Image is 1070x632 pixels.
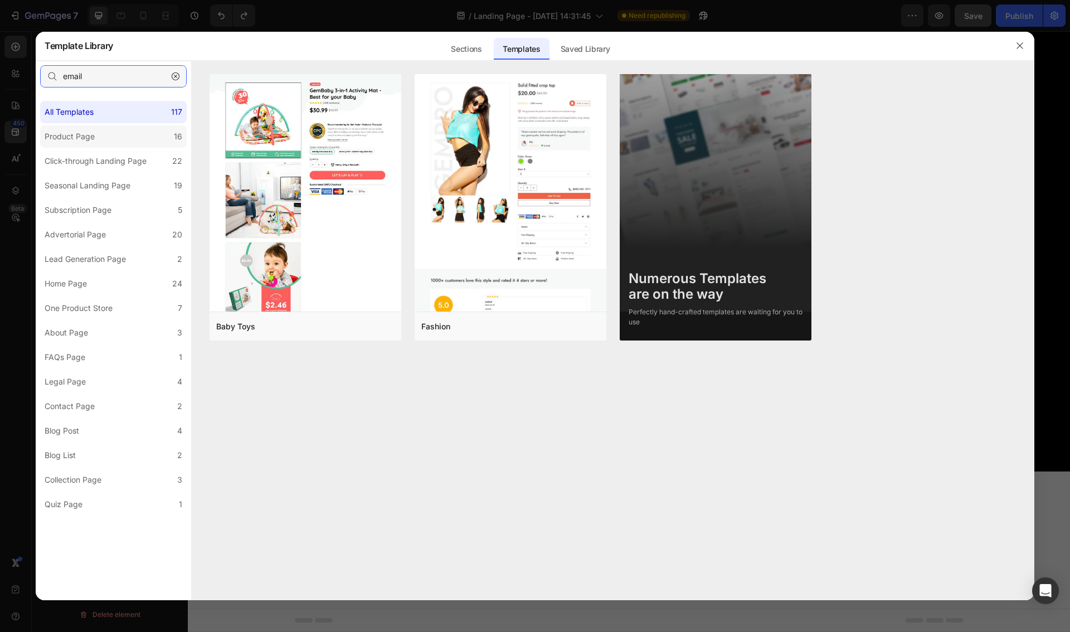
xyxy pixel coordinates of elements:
[45,252,126,266] div: Lead Generation Page
[316,495,392,505] span: inspired by CRO experts
[178,203,182,217] div: 5
[177,326,182,339] div: 3
[490,482,558,493] div: Add blank section
[172,228,182,241] div: 20
[45,203,111,217] div: Subscription Page
[45,130,95,143] div: Product Page
[177,252,182,266] div: 2
[488,366,569,395] button: Sign Up Now!
[171,105,182,119] div: 117
[552,38,619,60] div: Saved Library
[45,326,88,339] div: About Page
[179,498,182,511] div: 1
[45,375,86,388] div: Legal Page
[328,366,484,396] input: Email
[502,350,551,360] div: Submit Button
[45,31,113,60] h2: Template Library
[45,351,85,364] div: FAQs Page
[407,495,467,505] span: from URL or image
[179,351,182,364] div: 1
[172,154,182,168] div: 22
[177,449,182,462] div: 2
[45,424,79,437] div: Blog Post
[45,154,147,168] div: Click-through Landing Page
[482,495,565,505] span: then drag & drop elements
[421,320,450,333] div: Fashion
[45,228,106,241] div: Advertorial Page
[1032,577,1059,604] div: Open Intercom Messenger
[45,400,95,413] div: Contact Page
[174,130,182,143] div: 16
[178,302,182,315] div: 7
[45,473,101,487] div: Collection Page
[45,277,87,290] div: Home Page
[45,449,76,462] div: Blog List
[321,482,388,493] div: Choose templates
[408,482,467,493] div: Generate layout
[45,105,94,119] div: All Templates
[629,307,802,327] div: Perfectly hand-crafted templates are waiting for you to use
[177,400,182,413] div: 2
[45,302,113,315] div: One Product Store
[442,38,490,60] div: Sections
[45,179,130,192] div: Seasonal Landing Page
[174,179,182,192] div: 19
[177,424,182,437] div: 4
[415,456,468,468] span: Add section
[45,498,82,511] div: Quiz Page
[216,320,255,333] div: Baby Toys
[497,371,560,389] div: Sign Up Now!
[177,375,182,388] div: 4
[494,38,549,60] div: Templates
[629,271,802,303] div: Numerous Templates are on the way
[172,277,182,290] div: 24
[40,65,187,87] input: E.g.: Black Friday, Sale, etc.
[177,473,182,487] div: 3
[415,74,606,614] img: fashion.png
[303,346,532,357] span: Sign Up Now to Secure the Launch Day Deal with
